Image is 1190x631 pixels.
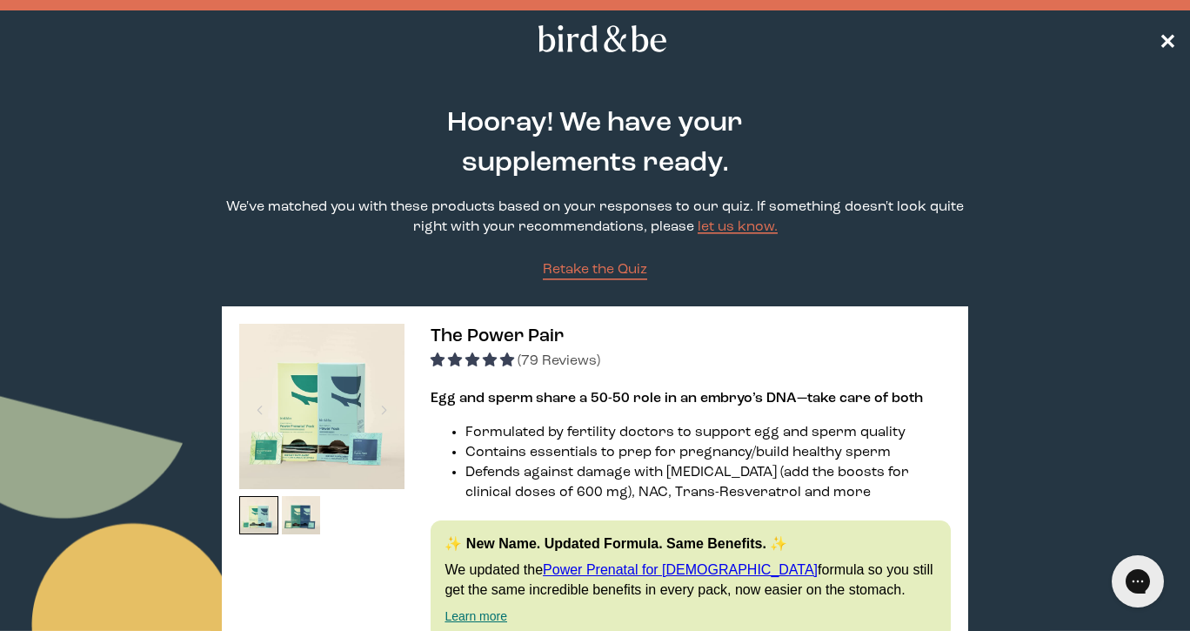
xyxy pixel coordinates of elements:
[445,561,936,600] p: We updated the formula so you still get the same incredible benefits in every pack, now easier on...
[465,423,950,443] li: Formulated by fertility doctors to support egg and sperm quality
[239,324,404,489] img: thumbnail image
[445,536,787,551] strong: ✨ New Name. Updated Formula. Same Benefits. ✨
[445,609,507,623] a: Learn more
[1159,29,1176,50] span: ✕
[1159,23,1176,54] a: ✕
[431,392,923,406] strong: Egg and sperm share a 50-50 role in an embryo’s DNA—take care of both
[518,354,600,368] span: (79 Reviews)
[222,198,967,238] p: We've matched you with these products based on your responses to our quiz. If something doesn't l...
[371,104,819,184] h2: Hooray! We have your supplements ready.
[431,354,518,368] span: 4.92 stars
[1103,549,1173,614] iframe: Gorgias live chat messenger
[282,496,321,535] img: thumbnail image
[431,327,564,346] span: The Power Pair
[465,463,950,503] li: Defends against damage with [MEDICAL_DATA] (add the boosts for clinical doses of 600 mg), NAC, Tr...
[698,220,778,234] a: let us know.
[465,443,950,463] li: Contains essentials to prep for pregnancy/build healthy sperm
[543,562,818,577] a: Power Prenatal for [DEMOGRAPHIC_DATA]
[543,260,647,280] a: Retake the Quiz
[543,263,647,277] span: Retake the Quiz
[239,496,278,535] img: thumbnail image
